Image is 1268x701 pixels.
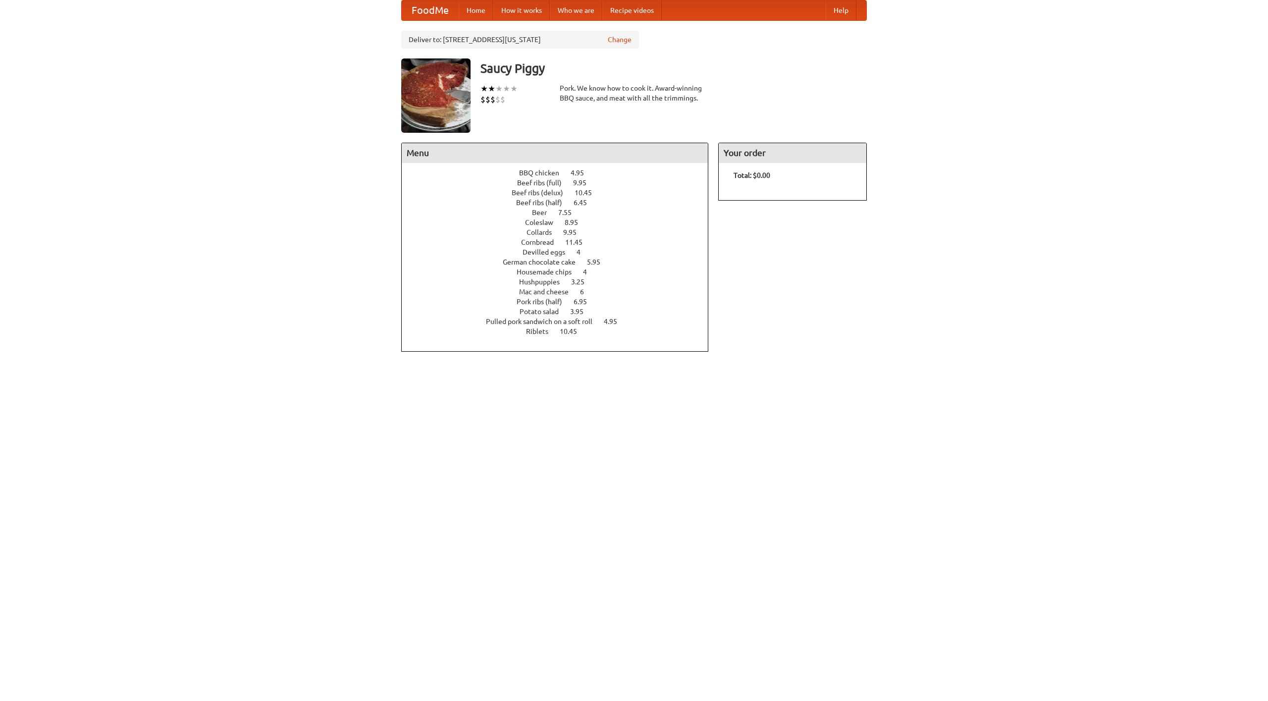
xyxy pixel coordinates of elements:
span: 6 [580,288,594,296]
a: Mac and cheese 6 [519,288,602,296]
a: Pulled pork sandwich on a soft roll 4.95 [486,318,635,325]
span: Beef ribs (half) [516,199,572,207]
span: 8.95 [565,218,588,226]
span: 4.95 [571,169,594,177]
a: Home [459,0,493,20]
a: Who we are [550,0,602,20]
a: FoodMe [402,0,459,20]
span: 5.95 [587,258,610,266]
a: Help [826,0,856,20]
span: 3.25 [571,278,594,286]
a: Housemade chips 4 [517,268,605,276]
span: 6.45 [574,199,597,207]
span: 9.95 [563,228,586,236]
a: Coleslaw 8.95 [525,218,596,226]
span: 4 [583,268,597,276]
span: Cornbread [521,238,564,246]
span: Beef ribs (delux) [512,189,573,197]
a: Potato salad 3.95 [520,308,602,316]
span: 7.55 [558,209,581,216]
a: Beef ribs (full) 9.95 [517,179,605,187]
span: German chocolate cake [503,258,585,266]
b: Total: $0.00 [734,171,770,179]
div: Deliver to: [STREET_ADDRESS][US_STATE] [401,31,639,49]
span: Devilled eggs [523,248,575,256]
span: Pulled pork sandwich on a soft roll [486,318,602,325]
span: BBQ chicken [519,169,569,177]
a: Cornbread 11.45 [521,238,601,246]
span: Housemade chips [517,268,581,276]
span: Beef ribs (full) [517,179,572,187]
a: Pork ribs (half) 6.95 [517,298,605,306]
div: Pork. We know how to cook it. Award-winning BBQ sauce, and meat with all the trimmings. [560,83,708,103]
h4: Menu [402,143,708,163]
a: Riblets 10.45 [526,327,595,335]
span: Mac and cheese [519,288,579,296]
a: Beef ribs (half) 6.45 [516,199,605,207]
span: 4.95 [604,318,627,325]
li: $ [490,94,495,105]
span: Coleslaw [525,218,563,226]
span: Riblets [526,327,558,335]
li: ★ [480,83,488,94]
li: ★ [488,83,495,94]
a: Beef ribs (delux) 10.45 [512,189,610,197]
h3: Saucy Piggy [480,58,867,78]
a: Change [608,35,632,45]
span: Hushpuppies [519,278,570,286]
span: 9.95 [573,179,596,187]
span: Pork ribs (half) [517,298,572,306]
a: Devilled eggs 4 [523,248,599,256]
h4: Your order [719,143,866,163]
li: $ [500,94,505,105]
li: $ [495,94,500,105]
li: ★ [495,83,503,94]
li: ★ [510,83,518,94]
a: Recipe videos [602,0,662,20]
a: Beer 7.55 [532,209,590,216]
span: Potato salad [520,308,569,316]
a: Collards 9.95 [527,228,595,236]
span: 4 [577,248,590,256]
span: Collards [527,228,562,236]
span: Beer [532,209,557,216]
a: German chocolate cake 5.95 [503,258,619,266]
span: 11.45 [565,238,592,246]
a: How it works [493,0,550,20]
li: ★ [503,83,510,94]
a: Hushpuppies 3.25 [519,278,603,286]
span: 6.95 [574,298,597,306]
li: $ [485,94,490,105]
img: angular.jpg [401,58,471,133]
li: $ [480,94,485,105]
a: BBQ chicken 4.95 [519,169,602,177]
span: 10.45 [575,189,602,197]
span: 10.45 [560,327,587,335]
span: 3.95 [570,308,593,316]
